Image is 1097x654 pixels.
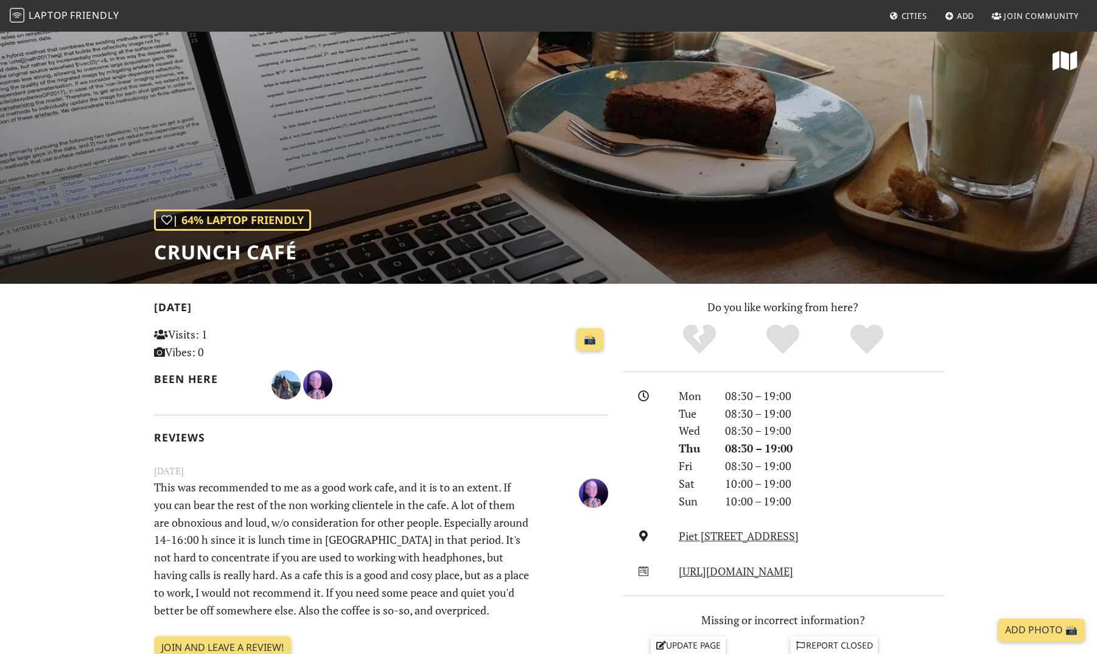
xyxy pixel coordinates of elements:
span: Join Community [1004,10,1079,21]
a: Piet [STREET_ADDRESS] [679,529,799,543]
a: 📸 [577,328,603,351]
h1: Crunch Café [154,241,311,264]
a: Add [940,5,980,27]
h2: [DATE] [154,301,608,318]
p: Visits: 1 Vibes: 0 [154,326,296,361]
p: This was recommended to me as a good work cafe, and it is to an extent. If you can bear the rest ... [147,479,538,619]
div: Fri [671,457,718,475]
span: Add [957,10,975,21]
div: Sat [671,475,718,493]
span: Cities [902,10,927,21]
span: Friendly [70,9,119,22]
p: Do you like working from here? [623,298,943,316]
div: 08:30 – 19:00 [718,405,950,423]
a: Join Community [987,5,1084,27]
a: [URL][DOMAIN_NAME] [679,564,793,578]
div: No [657,323,741,356]
div: | 64% Laptop Friendly [154,209,311,231]
div: Mon [671,387,718,405]
div: Wed [671,422,718,440]
span: Laptop [29,9,68,22]
img: 1804-viet-anh.jpg [272,370,301,399]
span: Dragan Stojanovic [579,484,608,499]
a: Add Photo 📸 [998,619,1085,642]
small: [DATE] [147,463,615,479]
img: 1149-dragan.jpg [579,479,608,508]
p: Missing or incorrect information? [623,611,943,629]
div: 08:30 – 19:00 [718,387,950,405]
div: Definitely! [825,323,909,356]
div: 10:00 – 19:00 [718,493,950,510]
div: Sun [671,493,718,510]
div: Tue [671,405,718,423]
span: Viet Anh Tran [272,376,303,391]
a: Cities [885,5,932,27]
div: 08:30 – 19:00 [718,440,950,457]
div: 08:30 – 19:00 [718,422,950,440]
img: LaptopFriendly [10,8,24,23]
h2: Been here [154,373,257,385]
a: LaptopFriendly LaptopFriendly [10,5,119,27]
div: 08:30 – 19:00 [718,457,950,475]
span: Dragan Stojanovic [303,376,332,391]
div: Yes [741,323,825,356]
img: 1149-dragan.jpg [303,370,332,399]
h2: Reviews [154,431,608,444]
div: Thu [671,440,718,457]
div: 10:00 – 19:00 [718,475,950,493]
